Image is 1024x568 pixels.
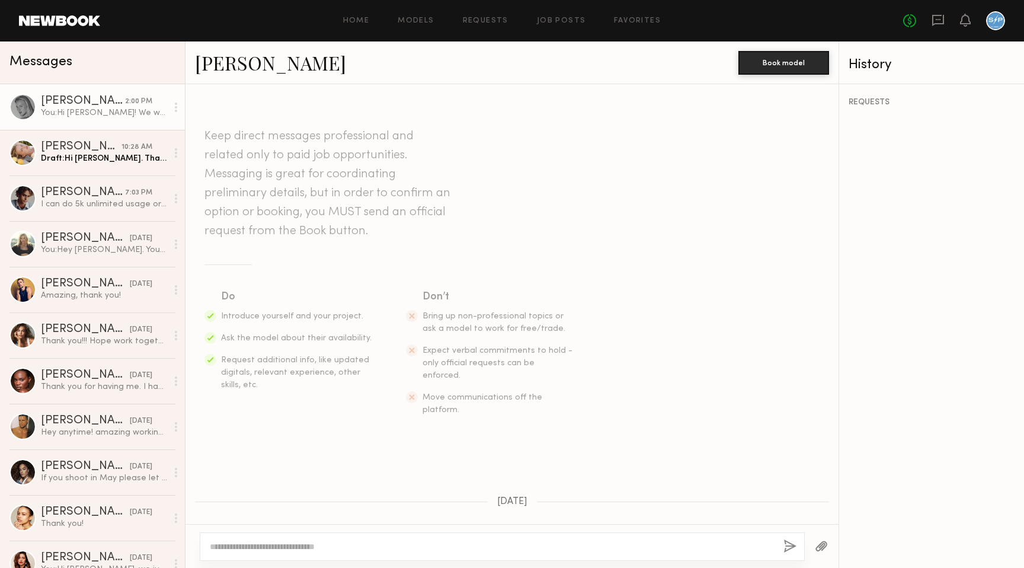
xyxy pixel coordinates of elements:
div: Don’t [423,289,574,305]
a: Home [343,17,370,25]
a: Book model [738,57,829,67]
div: [DATE] [130,233,152,244]
button: Book model [738,51,829,75]
a: Job Posts [537,17,586,25]
div: Thank you! [41,518,167,529]
a: Requests [463,17,508,25]
div: 10:28 AM [121,142,152,153]
div: You: Hi [PERSON_NAME]! We would like to move forward booking you for our photo/video shoot with L... [41,107,167,119]
span: Ask the model about their availability. [221,334,372,342]
div: If you shoot in May please let me know I’ll be in La and available [41,473,167,484]
header: Keep direct messages professional and related only to paid job opportunities. Messaging is great ... [204,127,453,241]
div: REQUESTS [849,98,1015,107]
div: [PERSON_NAME] [41,95,125,107]
div: [DATE] [130,370,152,381]
div: [PERSON_NAME] [41,232,130,244]
div: [PERSON_NAME] [41,415,130,427]
span: Request additional info, like updated digitals, relevant experience, other skills, etc. [221,356,369,389]
div: History [849,58,1015,72]
div: [DATE] [130,416,152,427]
div: [DATE] [130,279,152,290]
div: I can do 5k unlimited usage or we can go through my agent [41,199,167,210]
span: Expect verbal commitments to hold - only official requests can be enforced. [423,347,572,379]
span: Bring up non-professional topics or ask a model to work for free/trade. [423,312,565,333]
a: [PERSON_NAME] [195,50,346,75]
span: Introduce yourself and your project. [221,312,363,320]
div: [PERSON_NAME] [41,552,130,564]
div: You: Hey [PERSON_NAME]. Your schedule is probably packed, so I hope you get to see these messages... [41,244,167,256]
a: Models [398,17,434,25]
div: [DATE] [130,507,152,518]
div: Do [221,289,373,305]
div: [DATE] [130,324,152,336]
div: Hey anytime! amazing working with you too [PERSON_NAME]! Amazing crew and I had a great time. [41,427,167,438]
div: [DATE] [130,553,152,564]
div: [PERSON_NAME] [41,187,125,199]
div: 7:03 PM [125,187,152,199]
div: [PERSON_NAME] [41,141,121,153]
div: [PERSON_NAME] [41,324,130,336]
div: Thank you for having me. I had a great time! [41,381,167,393]
span: Messages [9,55,72,69]
div: [PERSON_NAME] [41,369,130,381]
a: Favorites [614,17,661,25]
span: Move communications off the platform. [423,394,542,414]
span: [DATE] [497,497,527,507]
div: Draft: Hi [PERSON_NAME]. Thanks for being on hold with us. Unfortunately, our team has decided to... [41,153,167,164]
div: Amazing, thank you! [41,290,167,301]
div: [PERSON_NAME] [41,461,130,473]
div: [PERSON_NAME] [41,278,130,290]
div: Thank you!!! Hope work together again 💘 [41,336,167,347]
div: [DATE] [130,461,152,473]
div: 2:00 PM [125,96,152,107]
div: [PERSON_NAME] [41,506,130,518]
